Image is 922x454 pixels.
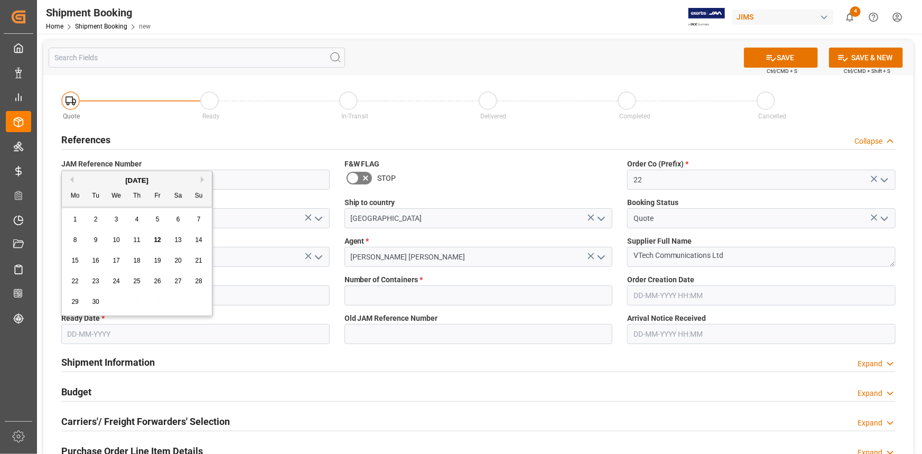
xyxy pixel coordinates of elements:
[480,113,506,120] span: Delivered
[829,48,903,68] button: SAVE & NEW
[133,257,140,264] span: 18
[131,254,144,267] div: Choose Thursday, September 18th, 2025
[172,254,185,267] div: Choose Saturday, September 20th, 2025
[113,236,119,244] span: 10
[174,277,181,285] span: 27
[61,385,91,399] h2: Budget
[876,172,891,188] button: open menu
[71,257,78,264] span: 15
[61,159,142,170] span: JAM Reference Number
[151,275,164,288] div: Choose Friday, September 26th, 2025
[92,257,99,264] span: 16
[850,6,861,17] span: 4
[131,275,144,288] div: Choose Thursday, September 25th, 2025
[62,175,212,186] div: [DATE]
[89,275,103,288] div: Choose Tuesday, September 23rd, 2025
[133,277,140,285] span: 25
[195,277,202,285] span: 28
[176,216,180,223] span: 6
[151,190,164,203] div: Fr
[619,113,650,120] span: Completed
[61,324,330,344] input: DD-MM-YYYY
[192,190,206,203] div: Su
[858,388,882,399] div: Expand
[838,5,862,29] button: show 4 new notifications
[46,5,151,21] div: Shipment Booking
[192,254,206,267] div: Choose Sunday, September 21st, 2025
[151,254,164,267] div: Choose Friday, September 19th, 2025
[71,277,78,285] span: 22
[46,23,63,30] a: Home
[844,67,890,75] span: Ctrl/CMD + Shift + S
[75,23,127,30] a: Shipment Booking
[744,48,818,68] button: SAVE
[201,177,207,183] button: Next Month
[310,249,325,265] button: open menu
[69,234,82,247] div: Choose Monday, September 8th, 2025
[378,173,396,184] span: STOP
[135,216,139,223] span: 4
[172,213,185,226] div: Choose Saturday, September 6th, 2025
[627,274,694,285] span: Order Creation Date
[627,324,896,344] input: DD-MM-YYYY HH:MM
[627,236,692,247] span: Supplier Full Name
[110,190,123,203] div: We
[172,234,185,247] div: Choose Saturday, September 13th, 2025
[174,236,181,244] span: 13
[344,159,380,170] span: F&W FLAG
[131,213,144,226] div: Choose Thursday, September 4th, 2025
[341,113,368,120] span: In-Transit
[195,236,202,244] span: 14
[862,5,886,29] button: Help Center
[344,236,369,247] span: Agent
[94,216,98,223] span: 2
[110,254,123,267] div: Choose Wednesday, September 17th, 2025
[65,209,209,312] div: month 2025-09
[593,249,609,265] button: open menu
[156,216,160,223] span: 5
[154,236,161,244] span: 12
[758,113,786,120] span: Cancelled
[627,285,896,305] input: DD-MM-YYYY HH:MM
[310,210,325,227] button: open menu
[113,277,119,285] span: 24
[151,234,164,247] div: Choose Friday, September 12th, 2025
[89,295,103,309] div: Choose Tuesday, September 30th, 2025
[115,216,118,223] span: 3
[732,7,838,27] button: JIMS
[71,298,78,305] span: 29
[110,275,123,288] div: Choose Wednesday, September 24th, 2025
[113,257,119,264] span: 17
[69,190,82,203] div: Mo
[627,247,896,267] textarea: VTech Communications Ltd
[627,313,706,324] span: Arrival Notice Received
[627,159,688,170] span: Order Co (Prefix)
[688,8,725,26] img: Exertis%20JAM%20-%20Email%20Logo.jpg_1722504956.jpg
[151,213,164,226] div: Choose Friday, September 5th, 2025
[110,213,123,226] div: Choose Wednesday, September 3rd, 2025
[192,213,206,226] div: Choose Sunday, September 7th, 2025
[858,418,882,429] div: Expand
[92,298,99,305] span: 30
[69,295,82,309] div: Choose Monday, September 29th, 2025
[69,254,82,267] div: Choose Monday, September 15th, 2025
[593,210,609,227] button: open menu
[197,216,201,223] span: 7
[876,210,891,227] button: open menu
[174,257,181,264] span: 20
[732,10,834,25] div: JIMS
[69,275,82,288] div: Choose Monday, September 22nd, 2025
[73,216,77,223] span: 1
[344,197,395,208] span: Ship to country
[627,197,678,208] span: Booking Status
[192,234,206,247] div: Choose Sunday, September 14th, 2025
[67,177,73,183] button: Previous Month
[49,48,345,68] input: Search Fields
[154,257,161,264] span: 19
[63,113,80,120] span: Quote
[172,190,185,203] div: Sa
[73,236,77,244] span: 8
[110,234,123,247] div: Choose Wednesday, September 10th, 2025
[89,213,103,226] div: Choose Tuesday, September 2nd, 2025
[92,277,99,285] span: 23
